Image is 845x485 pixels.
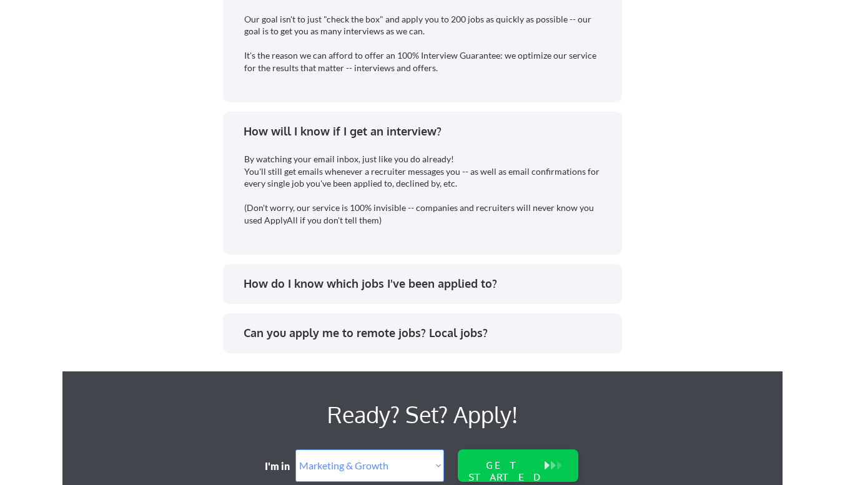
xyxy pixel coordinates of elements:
div: How will I know if I get an interview? [244,124,610,139]
div: By watching your email inbox, just like you do already! You'll still get emails whenever a recrui... [244,153,603,227]
div: GET STARTED [466,459,546,483]
div: Ready? Set? Apply! [237,396,608,433]
div: I'm in [265,459,299,473]
div: How do I know which jobs I've been applied to? [244,276,610,291]
div: Can you apply me to remote jobs? Local jobs? [244,325,610,341]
